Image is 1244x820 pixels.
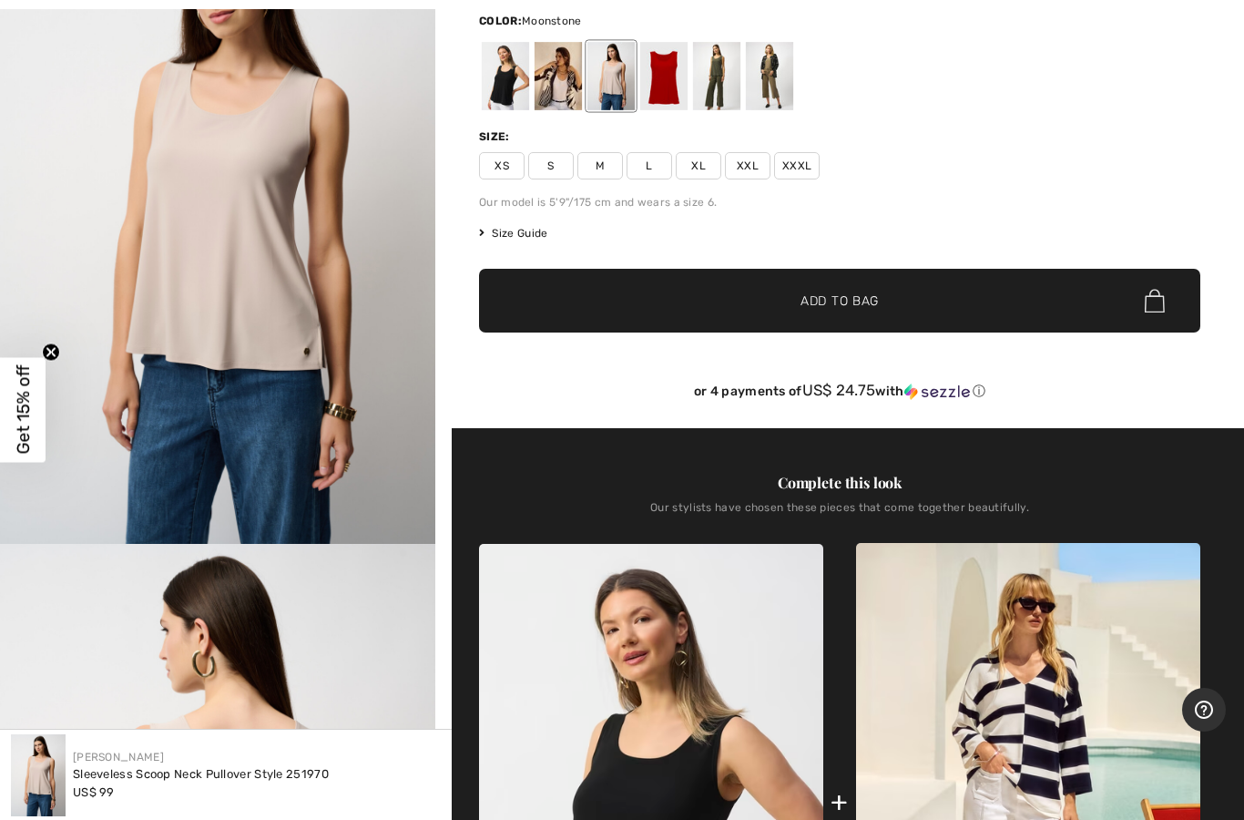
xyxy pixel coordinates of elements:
[676,152,721,179] span: XL
[11,734,66,816] img: Sleeveless Scoop Neck Pullover Style 251970
[479,382,1200,400] div: or 4 payments of with
[479,382,1200,406] div: or 4 payments ofUS$ 24.75withSezzle Click to learn more about Sezzle
[1182,688,1226,733] iframe: Opens a widget where you can find more information
[73,765,329,784] div: Sleeveless Scoop Neck Pullover Style 251970
[774,152,820,179] span: XXXL
[73,785,115,799] span: US$ 99
[627,152,672,179] span: L
[479,152,525,179] span: XS
[479,472,1200,494] div: Complete this look
[73,751,164,764] a: [PERSON_NAME]
[693,42,740,110] div: Avocado
[802,381,876,399] span: US$ 24.75
[535,42,582,110] div: Vanilla 30
[528,152,574,179] span: S
[13,365,34,455] span: Get 15% off
[904,384,970,400] img: Sezzle
[479,269,1200,333] button: Add to Bag
[479,501,1200,528] div: Our stylists have chosen these pieces that come together beautifully.
[42,343,60,362] button: Close teaser
[746,42,793,110] div: Java
[587,42,635,110] div: Moonstone
[479,128,514,145] div: Size:
[522,15,582,27] span: Moonstone
[479,194,1200,210] div: Our model is 5'9"/175 cm and wears a size 6.
[640,42,688,110] div: Radiant red
[800,292,879,311] span: Add to Bag
[479,15,522,27] span: Color:
[577,152,623,179] span: M
[725,152,770,179] span: XXL
[1145,289,1165,313] img: Bag.svg
[479,225,547,241] span: Size Guide
[482,42,529,110] div: Black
